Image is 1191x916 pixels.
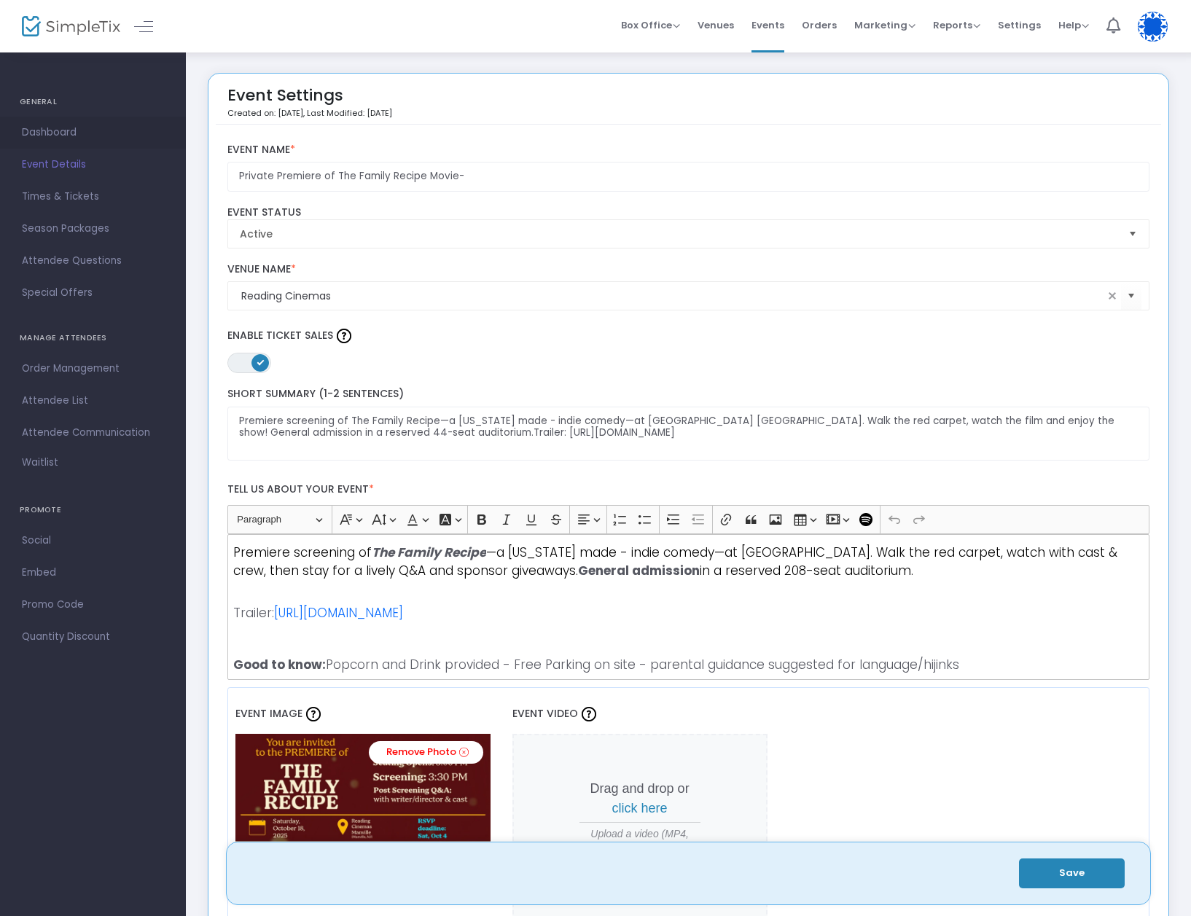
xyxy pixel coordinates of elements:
[227,107,392,120] p: Created on: [DATE]
[1122,220,1143,248] button: Select
[233,656,326,673] strong: Good to know:
[227,206,1150,219] label: Event Status
[274,604,403,622] span: [URL][DOMAIN_NAME]
[22,251,164,270] span: Attendee Questions
[579,826,700,888] span: Upload a video (MP4, WebM, MOV, AVI) up to 30MB and 15 seconds long.
[854,18,915,32] span: Marketing
[237,511,313,528] span: Paragraph
[227,505,1150,534] div: Editor toolbar
[22,391,164,410] span: Attendee List
[240,227,1117,241] span: Active
[227,81,392,124] div: Event Settings
[233,656,959,673] span: Popcorn and Drink provided - Free Parking on site - parental guidance suggested for language/hijinks
[337,329,351,343] img: question-mark
[22,595,164,614] span: Promo Code
[582,707,596,721] img: question-mark
[802,7,837,44] span: Orders
[303,107,392,119] span: , Last Modified: [DATE]
[1058,18,1089,32] span: Help
[241,289,1104,304] input: Select Venue
[22,219,164,238] span: Season Packages
[22,155,164,174] span: Event Details
[512,706,578,721] span: Event Video
[227,386,404,401] span: Short Summary (1-2 Sentences)
[998,7,1041,44] span: Settings
[230,509,329,531] button: Paragraph
[1104,287,1121,305] span: clear
[220,475,1157,505] label: Tell us about your event
[227,325,1150,347] label: Enable Ticket Sales
[20,324,166,353] h4: MANAGE ATTENDEES
[274,607,403,621] a: [URL][DOMAIN_NAME]
[22,359,164,378] span: Order Management
[22,123,164,142] span: Dashboard
[1019,858,1125,888] button: Save
[22,455,58,470] span: Waitlist
[227,534,1150,680] div: Rich Text Editor, main
[1121,281,1141,311] button: Select
[235,734,491,894] img: 1000048273.jpg
[933,18,980,32] span: Reports
[257,359,264,366] span: ON
[227,144,1150,157] label: Event Name
[22,531,164,550] span: Social
[22,187,164,206] span: Times & Tickets
[612,801,668,815] span: click here
[233,544,372,561] span: Premiere screening of
[751,7,784,44] span: Events
[22,627,164,646] span: Quantity Discount
[700,562,913,579] span: in a reserved 208-seat auditorium.
[233,544,1117,580] span: —a [US_STATE] made - indie comedy—at [GEOGRAPHIC_DATA]. Walk the red carpet, watch with cast & cr...
[235,706,302,721] span: Event Image
[372,544,486,561] strong: The Family Recipe
[621,18,680,32] span: Box Office
[369,741,483,764] a: Remove Photo
[578,562,700,579] strong: General admission
[20,496,166,525] h4: PROMOTE
[227,263,1150,276] label: Venue Name
[579,779,700,818] p: Drag and drop or
[22,423,164,442] span: Attendee Communication
[20,87,166,117] h4: GENERAL
[233,604,274,622] span: Trailer:
[698,7,734,44] span: Venues
[22,563,164,582] span: Embed
[306,707,321,721] img: question-mark
[227,162,1150,192] input: Enter Event Name
[22,283,164,302] span: Special Offers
